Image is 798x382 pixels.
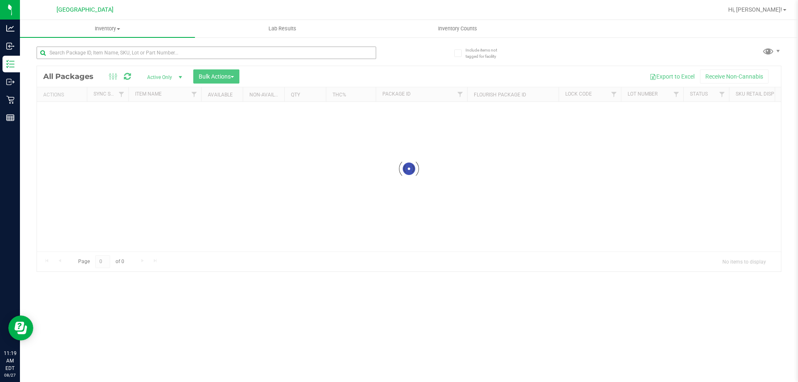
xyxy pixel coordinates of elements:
[20,20,195,37] a: Inventory
[257,25,308,32] span: Lab Results
[427,25,488,32] span: Inventory Counts
[728,6,782,13] span: Hi, [PERSON_NAME]!
[6,42,15,50] inline-svg: Inbound
[37,47,376,59] input: Search Package ID, Item Name, SKU, Lot or Part Number...
[6,113,15,122] inline-svg: Reports
[57,6,113,13] span: [GEOGRAPHIC_DATA]
[6,78,15,86] inline-svg: Outbound
[6,96,15,104] inline-svg: Retail
[195,20,370,37] a: Lab Results
[8,315,33,340] iframe: Resource center
[6,24,15,32] inline-svg: Analytics
[20,25,195,32] span: Inventory
[4,350,16,372] p: 11:19 AM EDT
[6,60,15,68] inline-svg: Inventory
[465,47,507,59] span: Include items not tagged for facility
[4,372,16,378] p: 08/27
[370,20,545,37] a: Inventory Counts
